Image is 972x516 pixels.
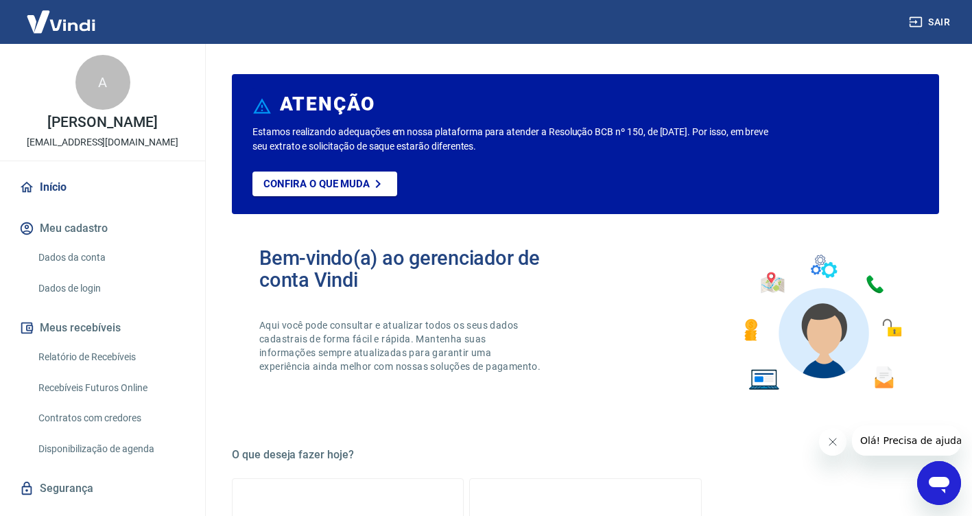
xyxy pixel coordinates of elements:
p: [EMAIL_ADDRESS][DOMAIN_NAME] [27,135,178,150]
p: [PERSON_NAME] [47,115,157,130]
button: Meus recebíveis [16,313,189,343]
a: Segurança [16,473,189,504]
a: Recebíveis Futuros Online [33,374,189,402]
p: Aqui você pode consultar e atualizar todos os seus dados cadastrais de forma fácil e rápida. Mant... [259,318,543,373]
h2: Bem-vindo(a) ao gerenciador de conta Vindi [259,247,586,291]
a: Disponibilização de agenda [33,435,189,463]
h5: O que deseja fazer hoje? [232,448,939,462]
a: Relatório de Recebíveis [33,343,189,371]
iframe: Mensagem da empresa [852,425,961,456]
a: Contratos com credores [33,404,189,432]
iframe: Botão para abrir a janela de mensagens [917,461,961,505]
button: Sair [906,10,956,35]
img: Imagem de um avatar masculino com diversos icones exemplificando as funcionalidades do gerenciado... [732,247,912,399]
a: Dados da conta [33,244,189,272]
iframe: Fechar mensagem [819,428,846,456]
p: Confira o que muda [263,178,370,190]
p: Estamos realizando adequações em nossa plataforma para atender a Resolução BCB nº 150, de [DATE].... [252,125,785,154]
div: A [75,55,130,110]
h6: ATENÇÃO [280,97,375,111]
a: Início [16,172,189,202]
a: Dados de login [33,274,189,303]
button: Meu cadastro [16,213,189,244]
img: Vindi [16,1,106,43]
a: Confira o que muda [252,172,397,196]
span: Olá! Precisa de ajuda? [8,10,115,21]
